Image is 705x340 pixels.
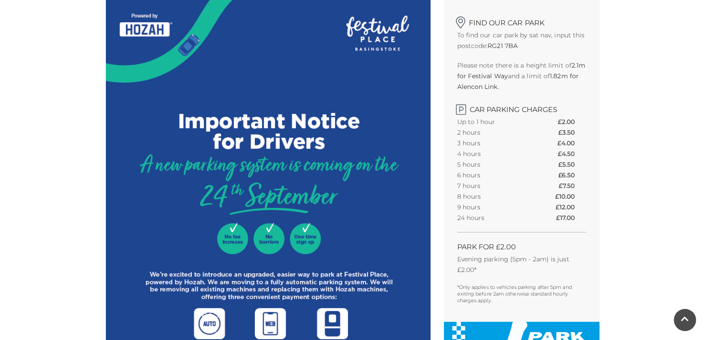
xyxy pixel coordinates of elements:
[457,13,586,27] h2: Find our car park
[457,180,528,191] th: 7 hours
[555,191,586,202] th: £10.00
[487,42,518,50] strong: RG21 7BA
[559,180,586,191] th: £7.50
[457,127,528,138] th: 2 hours
[457,101,586,114] h2: Car Parking Charges
[457,30,586,51] p: To find our car park by sat nav, input this postcode:
[556,202,586,212] th: £12.00
[557,138,586,148] th: £4.00
[558,148,586,159] th: £4.50
[457,254,586,275] p: Evening parking (5pm - 2am) is just £2.00*
[457,148,528,159] th: 4 hours
[556,212,586,223] th: £17.00
[457,243,586,251] h2: PARK FOR £2.00
[457,60,586,92] p: Please note there is a height limit of and a limit of
[558,159,586,170] th: £5.50
[457,170,528,180] th: 6 hours
[558,170,586,180] th: £6.50
[457,212,528,223] th: 24 hours
[558,127,586,138] th: £3.50
[457,138,528,148] th: 3 hours
[457,116,528,127] th: Up to 1 hour
[558,116,586,127] th: £2.00
[457,284,586,304] p: *Only applies to vehicles parking after 5pm and exiting before 2am otherwise standard hourly char...
[457,202,528,212] th: 9 hours
[457,191,528,202] th: 8 hours
[457,159,528,170] th: 5 hours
